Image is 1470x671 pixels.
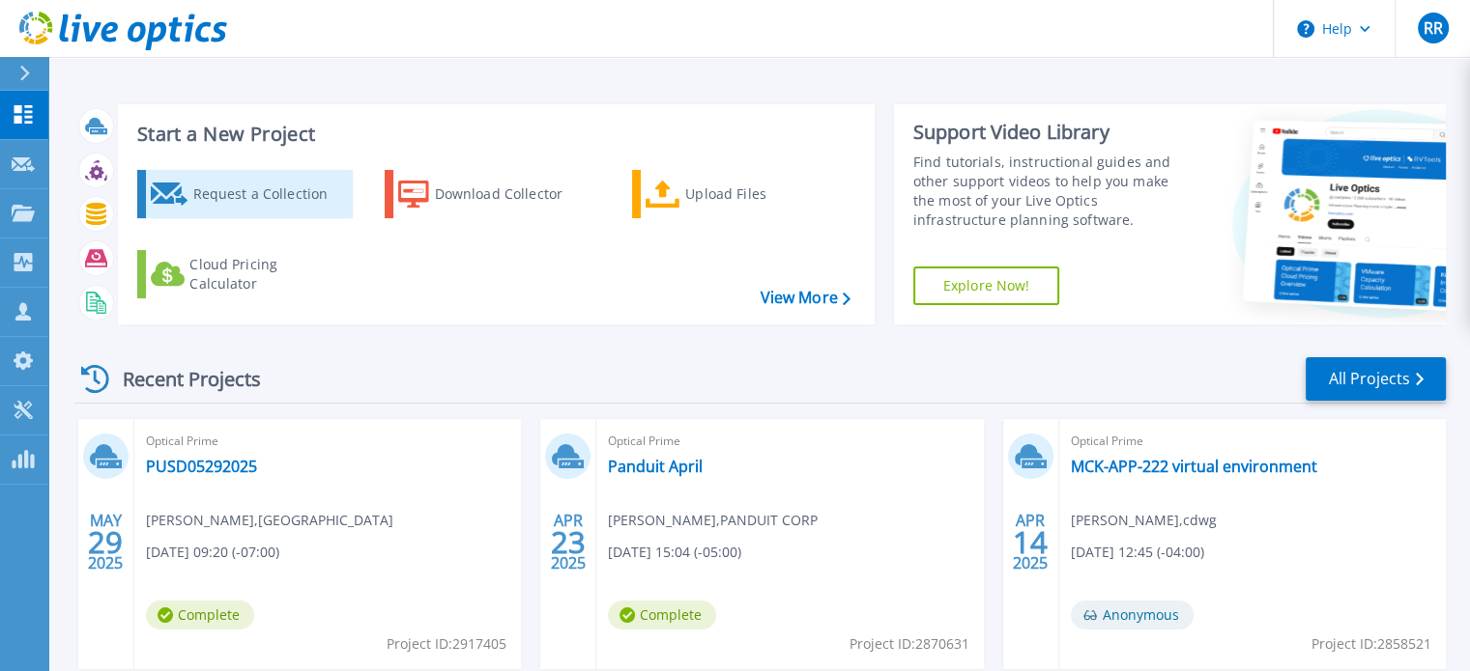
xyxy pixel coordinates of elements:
[1311,633,1431,655] span: Project ID: 2858521
[608,431,971,452] span: Optical Prime
[1423,20,1442,36] span: RR
[608,457,703,476] a: Panduit April
[385,170,600,218] a: Download Collector
[850,633,969,655] span: Project ID: 2870631
[146,601,254,629] span: Complete
[87,507,124,577] div: MAY 2025
[1306,357,1446,401] a: All Projects
[551,534,586,550] span: 23
[1071,457,1317,476] a: MCK-APP-222 virtual environment
[88,534,123,550] span: 29
[608,510,818,531] span: [PERSON_NAME] , PANDUIT CORP
[913,266,1060,305] a: Explore Now!
[760,289,850,307] a: View More
[632,170,848,218] a: Upload Files
[146,431,509,452] span: Optical Prime
[550,507,587,577] div: APR 2025
[146,542,279,563] span: [DATE] 09:20 (-07:00)
[189,255,344,294] div: Cloud Pricing Calculator
[74,355,287,403] div: Recent Projects
[137,170,353,218] a: Request a Collection
[435,175,590,213] div: Download Collector
[1012,507,1049,577] div: APR 2025
[1071,510,1217,531] span: [PERSON_NAME] , cdwg
[1071,542,1204,563] span: [DATE] 12:45 (-04:00)
[137,250,353,298] a: Cloud Pricing Calculator
[1071,431,1434,452] span: Optical Prime
[608,601,716,629] span: Complete
[913,153,1191,230] div: Find tutorials, instructional guides and other support videos to help you make the most of your L...
[137,124,850,145] h3: Start a New Project
[146,510,393,531] span: [PERSON_NAME] , [GEOGRAPHIC_DATA]
[387,633,506,655] span: Project ID: 2917405
[913,120,1191,145] div: Support Video Library
[1013,534,1048,550] span: 14
[1071,601,1194,629] span: Anonymous
[146,457,257,476] a: PUSD05292025
[608,542,741,563] span: [DATE] 15:04 (-05:00)
[685,175,840,213] div: Upload Files
[192,175,347,213] div: Request a Collection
